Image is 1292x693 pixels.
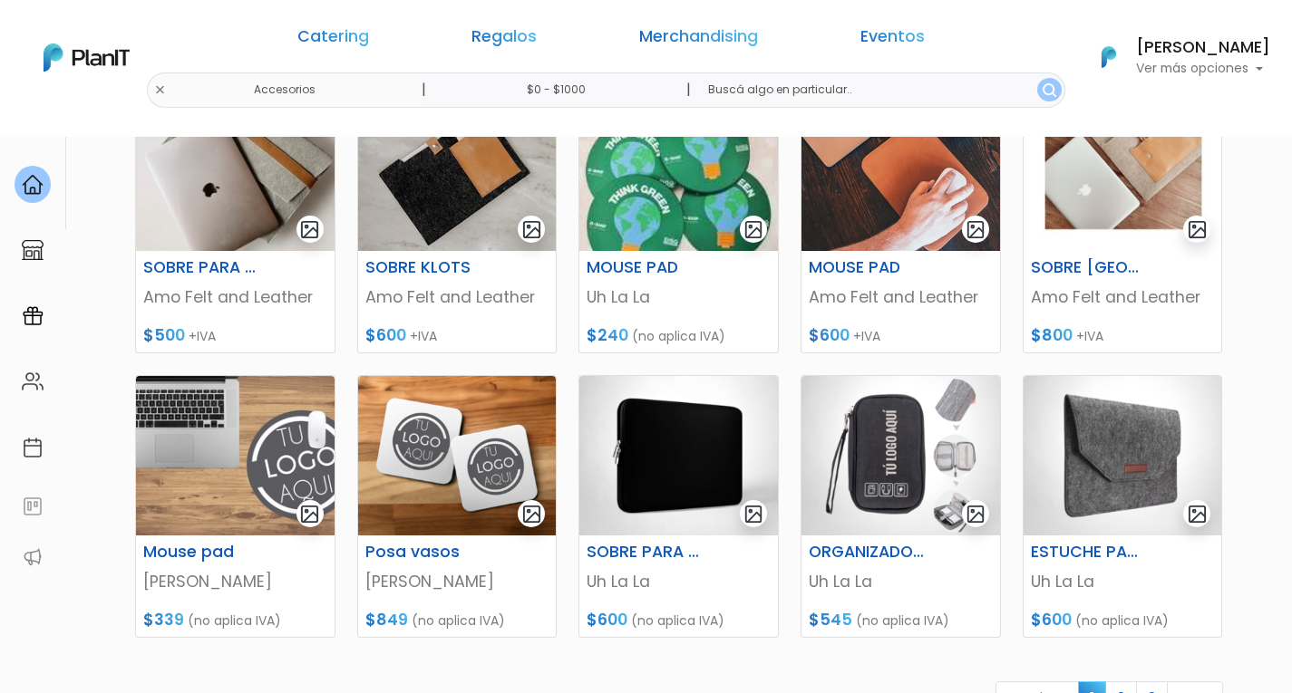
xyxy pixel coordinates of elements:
[1187,219,1208,240] img: gallery-light
[22,305,44,327] img: campaigns-02234683943229c281be62815700db0a1741e53638e28bf9629b52c665b00959.svg
[22,496,44,517] img: feedback-78b5a0c8f98aac82b08bfc38622c3050aee476f2c9584af64705fc4e61158814.svg
[801,376,1000,535] img: thumb_WhatsApp_Image_2023-07-11_at_15.13-PhotoRoom.png
[798,543,935,562] h6: ORGANIZADOR DE CABLES
[143,324,185,346] span: $500
[1031,609,1072,630] span: $600
[853,327,880,345] span: +IVA
[860,29,925,51] a: Eventos
[358,91,557,251] img: thumb_sobreklotzchico2.jpg
[22,239,44,261] img: marketplace-4ceaa7011d94191e9ded77b95e3339b90024bf715f7c57f8cf31f2d8c509eaba.svg
[966,219,986,240] img: gallery-light
[136,376,335,535] img: thumb_WhatsApp_Image_2023-07-08_at_21.31.52.jpeg
[1023,91,1223,353] a: gallery-light SOBRE [GEOGRAPHIC_DATA] Amo Felt and Leather $800 +IVA
[412,611,505,630] span: (no aplica IVA)
[136,91,335,251] img: thumb_047DC430-BED6-4F8E-96A1-582C15DC527E.jpeg
[576,258,713,277] h6: MOUSE PAD
[22,437,44,458] img: calendar-87d922413cdce8b2cf7b7f5f62616a5cf9e4887200fb71536465627b3292af00.svg
[631,611,724,630] span: (no aplica IVA)
[1078,34,1270,81] button: PlanIt Logo [PERSON_NAME] Ver más opciones
[576,543,713,562] h6: SOBRE PARA LAPTOP
[22,174,44,196] img: home-e721727adea9d79c4d83392d1f703f7f8bce08238fde08b1acbfd93340b81755.svg
[189,327,216,345] span: +IVA
[587,609,627,630] span: $600
[809,324,850,346] span: $600
[694,72,1064,108] input: Buscá algo en particular..
[471,29,537,51] a: Regalos
[579,91,778,251] img: thumb_WhatsApp_Image_2025-05-23_at_15.21.36.jpeg
[587,324,628,346] span: $240
[299,219,320,240] img: gallery-light
[357,91,558,353] a: gallery-light SOBRE KLOTS Amo Felt and Leather $600 +IVA
[355,543,491,562] h6: Posa vasos
[578,375,779,638] a: gallery-light SOBRE PARA LAPTOP Uh La La $600 (no aplica IVA)
[358,376,557,535] img: thumb_WhatsApp_Image_2023-07-08_at_21.31-PhotoRoom__1_.png
[809,570,993,593] p: Uh La La
[365,570,549,593] p: [PERSON_NAME]
[798,258,935,277] h6: MOUSE PAD
[856,611,949,630] span: (no aplica IVA)
[578,91,779,353] a: gallery-light MOUSE PAD Uh La La $240 (no aplica IVA)
[1075,611,1169,630] span: (no aplica IVA)
[93,17,261,53] div: ¿Necesitás ayuda?
[357,375,558,638] a: gallery-light Posa vasos [PERSON_NAME] $849 (no aplica IVA)
[297,29,369,51] a: Catering
[135,375,335,638] a: gallery-light Mouse pad [PERSON_NAME] $339 (no aplica IVA)
[966,504,986,525] img: gallery-light
[1043,83,1056,97] img: search_button-432b6d5273f82d61273b3651a40e1bd1b912527efae98b1b7a1b2c0702e16a8d.svg
[1187,504,1208,525] img: gallery-light
[801,91,1001,353] a: gallery-light MOUSE PAD Amo Felt and Leather $600 +IVA
[422,79,426,101] p: |
[686,79,691,101] p: |
[132,258,269,277] h6: SOBRE PARA LAPTOP
[639,29,758,51] a: Merchandising
[1031,570,1215,593] p: Uh La La
[132,543,269,562] h6: Mouse pad
[1136,63,1270,75] p: Ver más opciones
[1024,376,1222,535] img: thumb_WhatsApp_Image_2023-09-06_at_19.29-PhotoRoom.png
[587,285,771,309] p: Uh La La
[135,91,335,353] a: gallery-light SOBRE PARA LAPTOP Amo Felt and Leather $500 +IVA
[743,219,764,240] img: gallery-light
[143,285,327,309] p: Amo Felt and Leather
[44,43,130,72] img: PlanIt Logo
[22,546,44,568] img: partners-52edf745621dab592f3b2c58e3bca9d71375a7ef29c3b500c9f145b62cc070d4.svg
[410,327,437,345] span: +IVA
[1031,285,1215,309] p: Amo Felt and Leather
[521,504,542,525] img: gallery-light
[809,609,852,630] span: $545
[22,371,44,392] img: people-662611757002400ad9ed0e3c099ab2801c6687ba6c219adb57efc949bc21e19d.svg
[355,258,491,277] h6: SOBRE KLOTS
[1031,324,1073,346] span: $800
[1076,327,1103,345] span: +IVA
[587,570,771,593] p: Uh La La
[143,570,327,593] p: [PERSON_NAME]
[1089,37,1129,77] img: PlanIt Logo
[154,84,166,96] img: close-6986928ebcb1d6c9903e3b54e860dbc4d054630f23adef3a32610726dff6a82b.svg
[1024,91,1222,251] img: thumb_image__copia___copia___copia___copia___copia___copia___copia___copia___copia___copia___copi...
[188,611,281,630] span: (no aplica IVA)
[521,219,542,240] img: gallery-light
[809,285,993,309] p: Amo Felt and Leather
[632,327,725,345] span: (no aplica IVA)
[1136,40,1270,56] h6: [PERSON_NAME]
[801,91,1000,251] img: thumb_WhatsApp_Image_2023-06-13_at_15.53.27.jpeg
[801,375,1001,638] a: gallery-light ORGANIZADOR DE CABLES Uh La La $545 (no aplica IVA)
[143,609,184,630] span: $339
[743,504,764,525] img: gallery-light
[1020,258,1157,277] h6: SOBRE [GEOGRAPHIC_DATA]
[1020,543,1157,562] h6: ESTUCHE PARA LAPTOP
[579,376,778,535] img: thumb_WhatsApp_Image_2023-07-11_at_15.02-PhotoRoom__3_.png
[365,324,406,346] span: $600
[299,504,320,525] img: gallery-light
[365,609,408,630] span: $849
[365,285,549,309] p: Amo Felt and Leather
[1023,375,1223,638] a: gallery-light ESTUCHE PARA LAPTOP Uh La La $600 (no aplica IVA)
